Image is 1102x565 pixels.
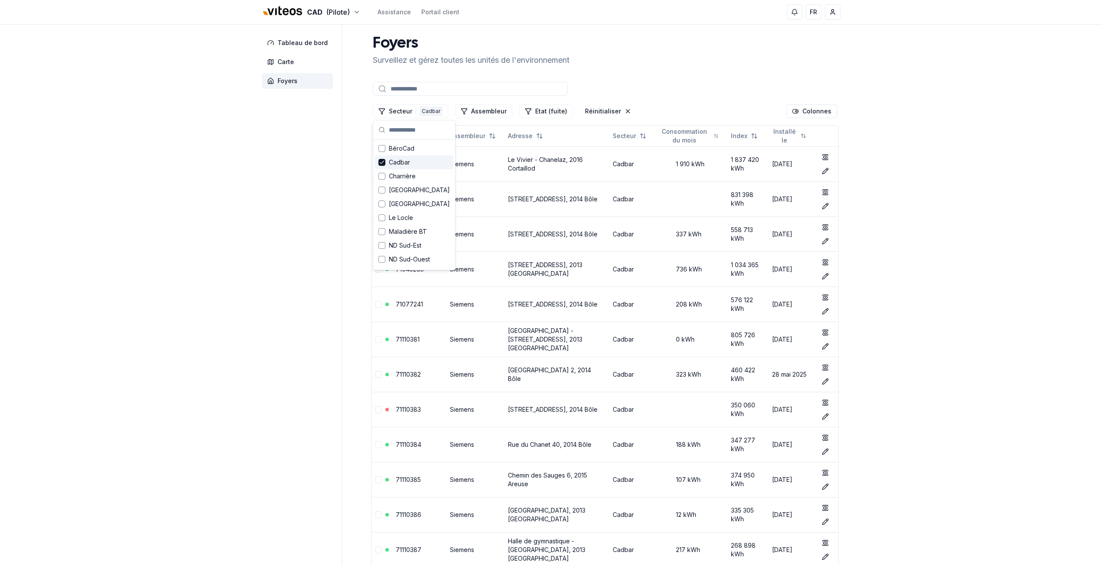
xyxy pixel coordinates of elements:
[767,129,811,143] button: Not sorted. Click to sort ascending.
[389,200,450,208] span: [GEOGRAPHIC_DATA]
[609,357,655,392] td: Cadbar
[375,546,382,553] button: Sélectionner la ligne
[396,371,421,378] a: 71110382
[446,252,504,287] td: Siemens
[508,441,591,448] a: Rue du Chanet 40, 2014 Bôle
[378,8,411,16] a: Assistance
[446,146,504,181] td: Siemens
[772,127,797,145] span: Installé le
[508,300,598,308] a: [STREET_ADDRESS], 2014 Bôle
[389,241,421,250] span: ND Sud-Est
[653,129,724,143] button: Not sorted. Click to sort ascending.
[375,301,382,308] button: Sélectionner la ligne
[389,172,416,181] span: Charrière
[326,7,350,17] span: (Pilote)
[731,506,765,523] div: 335 305 kWh
[731,190,765,208] div: 831 398 kWh
[375,441,382,448] button: Sélectionner la ligne
[373,104,448,118] button: Filtrer les lignes
[389,227,427,236] span: Maladière BT
[278,39,328,47] span: Tableau de bord
[731,366,765,383] div: 460 422 kWh
[659,127,711,145] span: Consommation du mois
[608,129,652,143] button: Not sorted. Click to sort ascending.
[396,265,424,273] a: 71043285
[396,546,421,553] a: 71110387
[396,406,421,413] a: 71110383
[659,370,724,379] div: 323 kWh
[396,300,423,308] a: 71077241
[508,230,598,238] a: [STREET_ADDRESS], 2014 Bôle
[389,213,413,222] span: Le Locle
[446,216,504,252] td: Siemens
[508,132,533,140] span: Adresse
[421,8,459,16] a: Portail client
[659,230,724,239] div: 337 kWh
[769,252,815,287] td: [DATE]
[731,471,765,488] div: 374 950 kWh
[659,160,724,168] div: 1 910 kWh
[731,261,765,278] div: 1 034 365 kWh
[731,401,765,418] div: 350 060 kWh
[373,54,569,66] p: Surveillez et gérez toutes les unités de l'environnement
[609,146,655,181] td: Cadbar
[508,537,585,562] a: Halle de gymnastique - [GEOGRAPHIC_DATA], 2013 [GEOGRAPHIC_DATA]
[580,104,637,118] button: Réinitialiser les filtres
[262,73,336,89] a: Foyers
[262,1,304,22] img: Viteos - CAD Logo
[508,507,585,523] a: [GEOGRAPHIC_DATA], 2013 [GEOGRAPHIC_DATA]
[455,104,512,118] button: Filtrer les lignes
[769,146,815,181] td: [DATE]
[769,216,815,252] td: [DATE]
[609,497,655,532] td: Cadbar
[446,181,504,216] td: Siemens
[769,287,815,322] td: [DATE]
[731,541,765,559] div: 268 898 kWh
[659,546,724,554] div: 217 kWh
[731,155,765,173] div: 1 837 420 kWh
[389,158,410,167] span: Cadbar
[508,406,598,413] a: [STREET_ADDRESS], 2014 Bôle
[508,471,587,488] a: Chemin des Sauges 6, 2015 Areuse
[769,497,815,532] td: [DATE]
[389,144,414,153] span: BéroCad
[446,357,504,392] td: Siemens
[446,392,504,427] td: Siemens
[731,226,765,243] div: 558 713 kWh
[609,287,655,322] td: Cadbar
[446,322,504,357] td: Siemens
[396,441,421,448] a: 71110384
[446,462,504,497] td: Siemens
[503,129,548,143] button: Not sorted. Click to sort ascending.
[731,436,765,453] div: 347 277 kWh
[659,510,724,519] div: 12 kWh
[375,511,382,518] button: Sélectionner la ligne
[508,261,582,277] a: [STREET_ADDRESS], 2013 [GEOGRAPHIC_DATA]
[262,3,360,22] button: CAD(Pilote)
[609,216,655,252] td: Cadbar
[769,357,815,392] td: 28 mai 2025
[420,107,443,116] div: Cadbar
[609,392,655,427] td: Cadbar
[278,58,294,66] span: Carte
[508,195,598,203] a: [STREET_ADDRESS], 2014 Bôle
[262,35,336,51] a: Tableau de bord
[659,440,724,449] div: 188 kWh
[307,7,323,17] span: CAD
[508,366,591,382] a: [GEOGRAPHIC_DATA] 2, 2014 Bôle
[731,331,765,348] div: 805 726 kWh
[659,335,724,344] div: 0 kWh
[389,186,450,194] span: [GEOGRAPHIC_DATA]
[769,322,815,357] td: [DATE]
[769,427,815,462] td: [DATE]
[396,336,420,343] a: 71110381
[810,8,817,16] span: FR
[731,296,765,313] div: 576 122 kWh
[519,104,573,118] button: Filtrer les lignes
[508,156,583,172] a: Le Vivier - Chanelaz, 2016 Cortaillod
[609,322,655,357] td: Cadbar
[375,336,382,343] button: Sélectionner la ligne
[446,497,504,532] td: Siemens
[659,475,724,484] div: 107 kWh
[806,4,821,20] button: FR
